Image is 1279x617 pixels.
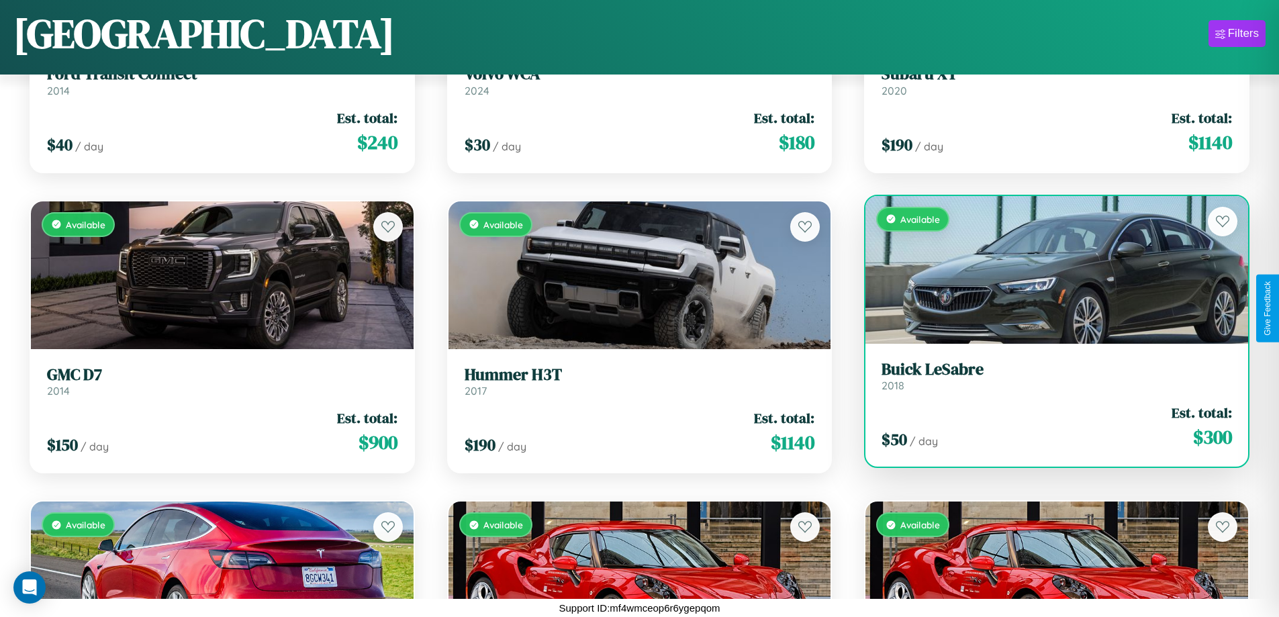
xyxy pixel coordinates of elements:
[13,6,395,61] h1: [GEOGRAPHIC_DATA]
[337,108,397,128] span: Est. total:
[465,64,815,84] h3: Volvo WCA
[1172,403,1232,422] span: Est. total:
[493,140,521,153] span: / day
[483,219,523,230] span: Available
[559,599,720,617] p: Support ID: mf4wmceop6r6ygepqom
[465,384,487,397] span: 2017
[75,140,103,153] span: / day
[754,408,814,428] span: Est. total:
[47,64,397,97] a: Ford Transit Connect2014
[910,434,938,448] span: / day
[47,84,70,97] span: 2014
[882,428,907,450] span: $ 50
[900,519,940,530] span: Available
[357,129,397,156] span: $ 240
[337,408,397,428] span: Est. total:
[882,134,912,156] span: $ 190
[66,219,105,230] span: Available
[900,213,940,225] span: Available
[465,84,489,97] span: 2024
[1188,129,1232,156] span: $ 1140
[771,429,814,456] span: $ 1140
[1193,424,1232,450] span: $ 300
[47,365,397,398] a: GMC D72014
[1263,281,1272,336] div: Give Feedback
[47,384,70,397] span: 2014
[47,365,397,385] h3: GMC D7
[754,108,814,128] span: Est. total:
[465,134,490,156] span: $ 30
[915,140,943,153] span: / day
[465,365,815,398] a: Hummer H3T2017
[66,519,105,530] span: Available
[47,134,73,156] span: $ 40
[1228,27,1259,40] div: Filters
[1209,20,1266,47] button: Filters
[465,365,815,385] h3: Hummer H3T
[81,440,109,453] span: / day
[13,571,46,604] div: Open Intercom Messenger
[1172,108,1232,128] span: Est. total:
[882,84,907,97] span: 2020
[882,64,1232,84] h3: Subaru XT
[882,64,1232,97] a: Subaru XT2020
[483,519,523,530] span: Available
[465,434,495,456] span: $ 190
[779,129,814,156] span: $ 180
[47,434,78,456] span: $ 150
[882,360,1232,379] h3: Buick LeSabre
[882,360,1232,393] a: Buick LeSabre2018
[882,379,904,392] span: 2018
[359,429,397,456] span: $ 900
[47,64,397,84] h3: Ford Transit Connect
[498,440,526,453] span: / day
[465,64,815,97] a: Volvo WCA2024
